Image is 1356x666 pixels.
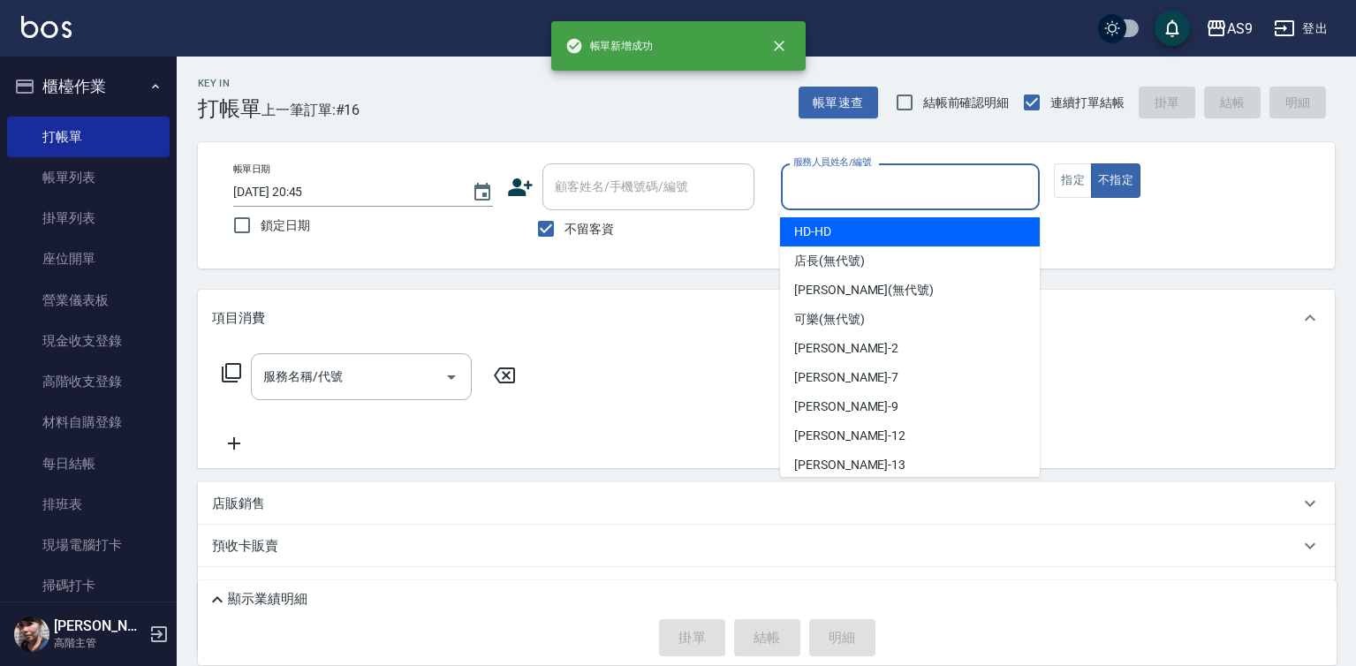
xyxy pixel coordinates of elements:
button: 帳單速查 [799,87,878,119]
label: 帳單日期 [233,163,270,176]
a: 材料自購登錄 [7,402,170,443]
div: AS9 [1227,18,1253,40]
p: 項目消費 [212,309,265,328]
button: AS9 [1199,11,1260,47]
span: [PERSON_NAME] -7 [794,368,898,387]
p: 預收卡販賣 [212,537,278,556]
button: 登出 [1267,12,1335,45]
a: 掃碼打卡 [7,565,170,606]
span: [PERSON_NAME] -12 [794,427,905,445]
span: 鎖定日期 [261,216,310,235]
span: 可樂 (無代號) [794,310,865,329]
div: 店販銷售 [198,482,1335,525]
button: close [760,26,799,65]
span: 上一筆訂單:#16 [261,99,360,121]
a: 掛單列表 [7,198,170,238]
span: [PERSON_NAME] -9 [794,397,898,416]
button: 不指定 [1091,163,1140,198]
div: 項目消費 [198,290,1335,346]
label: 服務人員姓名/編號 [793,155,871,169]
button: save [1155,11,1190,46]
span: [PERSON_NAME] -2 [794,339,898,358]
span: 不留客資 [564,220,614,238]
p: 其他付款方式 [212,579,300,598]
img: Logo [21,16,72,38]
span: 店長 (無代號) [794,252,865,270]
span: 連續打單結帳 [1050,94,1125,112]
button: Open [437,363,466,391]
button: 指定 [1054,163,1092,198]
a: 現金收支登錄 [7,321,170,361]
a: 帳單列表 [7,157,170,198]
p: 顯示業績明細 [228,590,307,609]
span: 帳單新增成功 [565,37,654,55]
button: 櫃檯作業 [7,64,170,110]
span: HD -HD [794,223,831,241]
button: Choose date, selected date is 2025-08-18 [461,171,504,214]
div: 其他付款方式 [198,567,1335,609]
a: 座位開單 [7,238,170,279]
span: 結帳前確認明細 [923,94,1010,112]
p: 高階主管 [54,635,144,651]
div: 預收卡販賣 [198,525,1335,567]
a: 打帳單 [7,117,170,157]
input: YYYY/MM/DD hh:mm [233,178,454,207]
h3: 打帳單 [198,96,261,121]
a: 高階收支登錄 [7,361,170,402]
a: 排班表 [7,484,170,525]
img: Person [14,617,49,652]
a: 現場電腦打卡 [7,525,170,565]
h5: [PERSON_NAME] [54,617,144,635]
p: 店販銷售 [212,495,265,513]
span: [PERSON_NAME] -13 [794,456,905,474]
span: [PERSON_NAME] (無代號) [794,281,934,299]
a: 每日結帳 [7,443,170,484]
h2: Key In [198,78,261,89]
a: 營業儀表板 [7,280,170,321]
